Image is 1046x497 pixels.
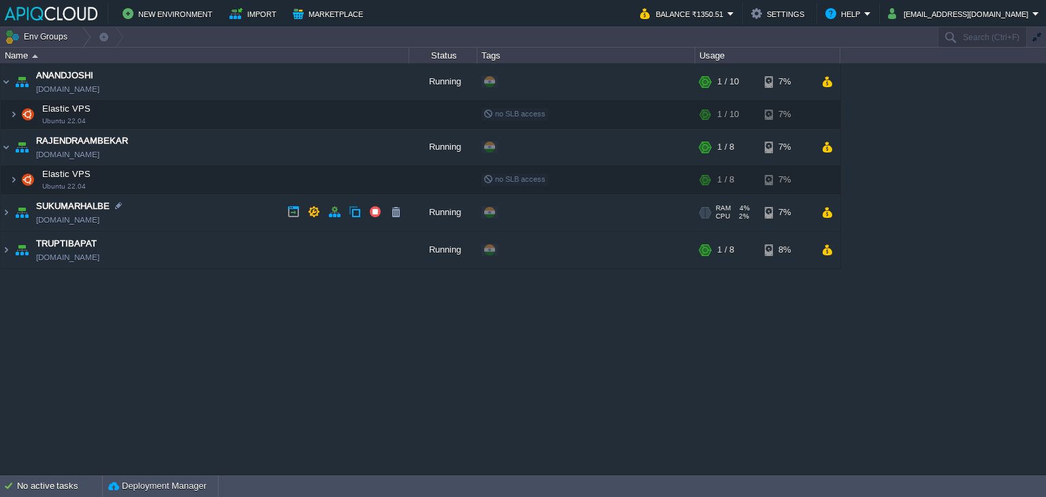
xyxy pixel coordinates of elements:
[717,63,739,100] div: 1 / 10
[410,48,477,63] div: Status
[18,166,37,193] img: AMDAwAAAACH5BAEAAAAALAAAAAABAAEAAAICRAEAOw==
[41,168,93,180] span: Elastic VPS
[42,117,86,125] span: Ubuntu 22.04
[36,82,99,96] a: [DOMAIN_NAME]
[409,194,477,231] div: Running
[716,212,730,221] span: CPU
[123,5,217,22] button: New Environment
[409,129,477,165] div: Running
[17,475,102,497] div: No active tasks
[42,182,86,191] span: Ubuntu 22.04
[41,169,93,179] a: Elastic VPSUbuntu 22.04
[36,237,97,251] a: TRUPTIBAPAT
[888,5,1032,22] button: [EMAIL_ADDRESS][DOMAIN_NAME]
[36,251,99,264] a: [DOMAIN_NAME]
[484,110,545,118] span: no SLB access
[36,69,93,82] a: ANANDJOSHI
[5,27,72,46] button: Env Groups
[696,48,840,63] div: Usage
[229,5,281,22] button: Import
[716,204,731,212] span: RAM
[5,7,97,20] img: APIQCloud
[765,101,809,128] div: 7%
[765,231,809,268] div: 8%
[108,479,206,493] button: Deployment Manager
[717,129,734,165] div: 1 / 8
[717,231,734,268] div: 1 / 8
[736,204,750,212] span: 4%
[12,194,31,231] img: AMDAwAAAACH5BAEAAAAALAAAAAABAAEAAAICRAEAOw==
[751,5,808,22] button: Settings
[1,231,12,268] img: AMDAwAAAACH5BAEAAAAALAAAAAABAAEAAAICRAEAOw==
[36,199,110,213] a: SUKUMARHALBE
[1,48,409,63] div: Name
[765,166,809,193] div: 7%
[18,101,37,128] img: AMDAwAAAACH5BAEAAAAALAAAAAABAAEAAAICRAEAOw==
[765,63,809,100] div: 7%
[717,166,734,193] div: 1 / 8
[640,5,727,22] button: Balance ₹1350.51
[478,48,695,63] div: Tags
[10,101,18,128] img: AMDAwAAAACH5BAEAAAAALAAAAAABAAEAAAICRAEAOw==
[41,103,93,114] a: Elastic VPSUbuntu 22.04
[765,194,809,231] div: 7%
[1,129,12,165] img: AMDAwAAAACH5BAEAAAAALAAAAAABAAEAAAICRAEAOw==
[1,63,12,100] img: AMDAwAAAACH5BAEAAAAALAAAAAABAAEAAAICRAEAOw==
[12,129,31,165] img: AMDAwAAAACH5BAEAAAAALAAAAAABAAEAAAICRAEAOw==
[36,213,99,227] a: [DOMAIN_NAME]
[41,103,93,114] span: Elastic VPS
[409,231,477,268] div: Running
[735,212,749,221] span: 2%
[32,54,38,58] img: AMDAwAAAACH5BAEAAAAALAAAAAABAAEAAAICRAEAOw==
[1,194,12,231] img: AMDAwAAAACH5BAEAAAAALAAAAAABAAEAAAICRAEAOw==
[293,5,367,22] button: Marketplace
[12,63,31,100] img: AMDAwAAAACH5BAEAAAAALAAAAAABAAEAAAICRAEAOw==
[825,5,864,22] button: Help
[12,231,31,268] img: AMDAwAAAACH5BAEAAAAALAAAAAABAAEAAAICRAEAOw==
[10,166,18,193] img: AMDAwAAAACH5BAEAAAAALAAAAAABAAEAAAICRAEAOw==
[409,63,477,100] div: Running
[36,148,99,161] a: [DOMAIN_NAME]
[765,129,809,165] div: 7%
[36,134,128,148] a: RAJENDRAAMBEKAR
[717,101,739,128] div: 1 / 10
[484,175,545,183] span: no SLB access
